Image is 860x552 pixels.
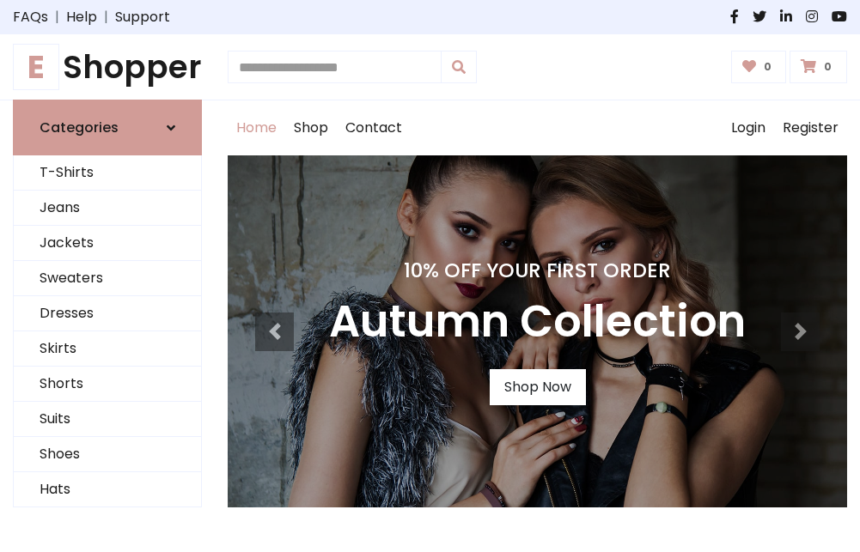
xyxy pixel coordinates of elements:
[13,48,202,86] a: EShopper
[66,7,97,27] a: Help
[14,155,201,191] a: T-Shirts
[337,100,411,155] a: Contact
[115,7,170,27] a: Support
[14,402,201,437] a: Suits
[14,367,201,402] a: Shorts
[14,226,201,261] a: Jackets
[14,296,201,331] a: Dresses
[13,100,202,155] a: Categories
[285,100,337,155] a: Shop
[790,51,847,83] a: 0
[14,261,201,296] a: Sweaters
[13,48,202,86] h1: Shopper
[774,100,847,155] a: Register
[329,296,746,349] h3: Autumn Collection
[820,59,836,75] span: 0
[329,258,746,282] h4: 10% Off Your First Order
[490,369,586,405] a: Shop Now
[14,437,201,472] a: Shoes
[14,472,201,507] a: Hats
[97,7,115,27] span: |
[228,100,285,155] a: Home
[48,7,66,27] span: |
[14,331,201,367] a: Skirts
[723,100,774,155] a: Login
[40,119,119,136] h6: Categories
[14,191,201,226] a: Jeans
[13,44,59,90] span: E
[731,51,787,83] a: 0
[13,7,48,27] a: FAQs
[759,59,776,75] span: 0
